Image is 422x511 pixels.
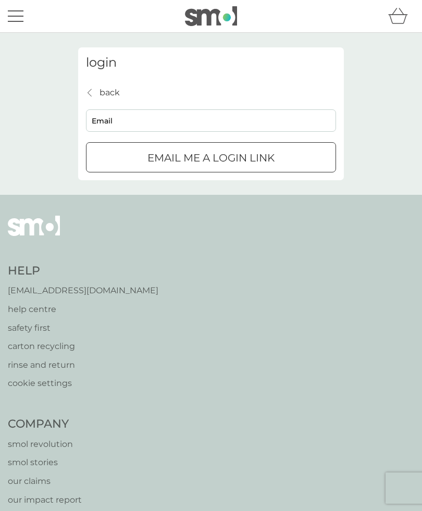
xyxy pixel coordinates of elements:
div: basket [388,6,414,27]
a: smol revolution [8,438,119,451]
a: carton recycling [8,340,158,353]
button: Email me a login link [86,142,336,172]
a: rinse and return [8,358,158,372]
h3: login [86,55,336,70]
a: our claims [8,475,119,488]
a: safety first [8,321,158,335]
a: smol stories [8,456,119,469]
h4: Help [8,263,158,279]
p: back [100,86,120,99]
button: menu [8,6,23,26]
img: smol [8,216,60,251]
p: Email me a login link [147,149,275,166]
a: [EMAIL_ADDRESS][DOMAIN_NAME] [8,284,158,297]
a: help centre [8,303,158,316]
a: cookie settings [8,377,158,390]
a: our impact report [8,493,119,507]
img: smol [185,6,237,26]
h4: Company [8,416,119,432]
